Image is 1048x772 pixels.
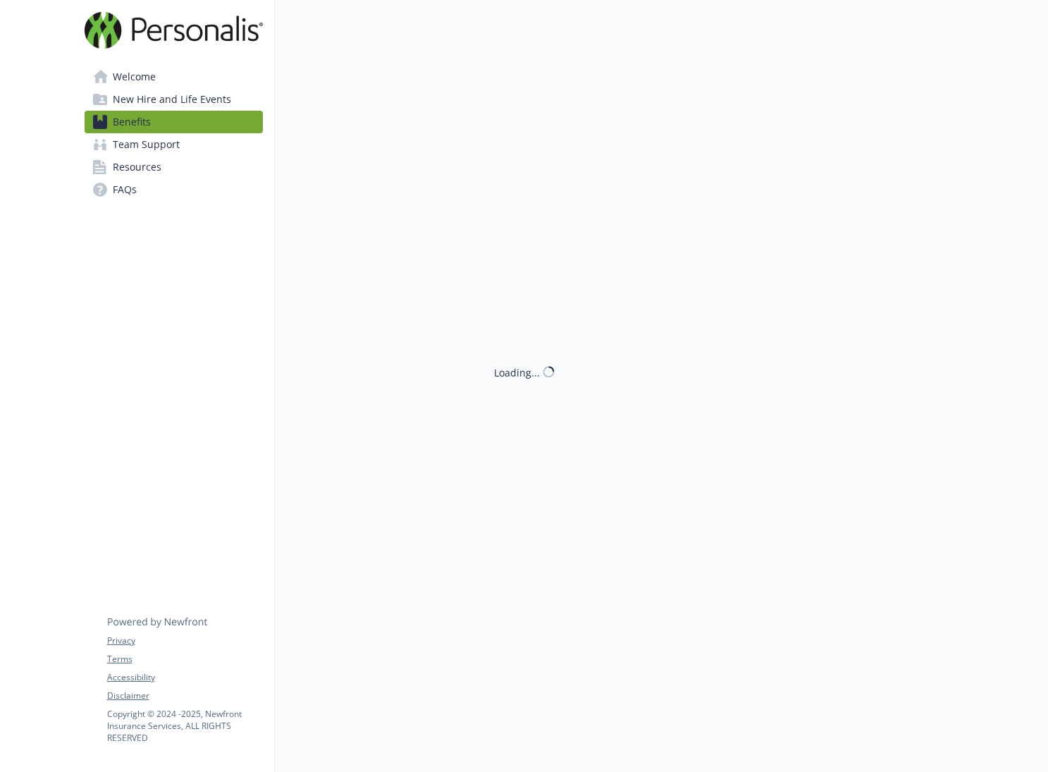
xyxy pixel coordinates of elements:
[85,88,263,111] a: New Hire and Life Events
[113,88,231,111] span: New Hire and Life Events
[113,133,180,156] span: Team Support
[113,156,161,178] span: Resources
[85,133,263,156] a: Team Support
[85,66,263,88] a: Welcome
[85,111,263,133] a: Benefits
[113,178,137,201] span: FAQs
[494,364,540,379] div: Loading...
[85,178,263,201] a: FAQs
[107,708,262,744] p: Copyright © 2024 - 2025 , Newfront Insurance Services, ALL RIGHTS RESERVED
[113,111,151,133] span: Benefits
[107,653,262,666] a: Terms
[113,66,156,88] span: Welcome
[85,156,263,178] a: Resources
[107,671,262,684] a: Accessibility
[107,635,262,647] a: Privacy
[107,690,262,702] a: Disclaimer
